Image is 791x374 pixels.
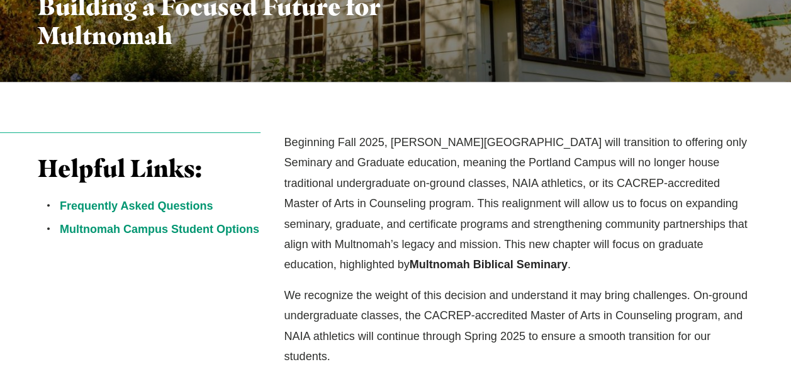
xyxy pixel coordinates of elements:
p: Beginning Fall 2025, [PERSON_NAME][GEOGRAPHIC_DATA] will transition to offering only Seminary and... [284,132,753,275]
h3: Helpful Links: [38,154,261,183]
p: We recognize the weight of this decision and understand it may bring challenges. On-ground underg... [284,285,753,367]
strong: Multnomah Biblical Seminary [410,258,568,271]
a: Frequently Asked Questions [60,200,213,212]
a: Multnomah Campus Student Options [60,223,259,235]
